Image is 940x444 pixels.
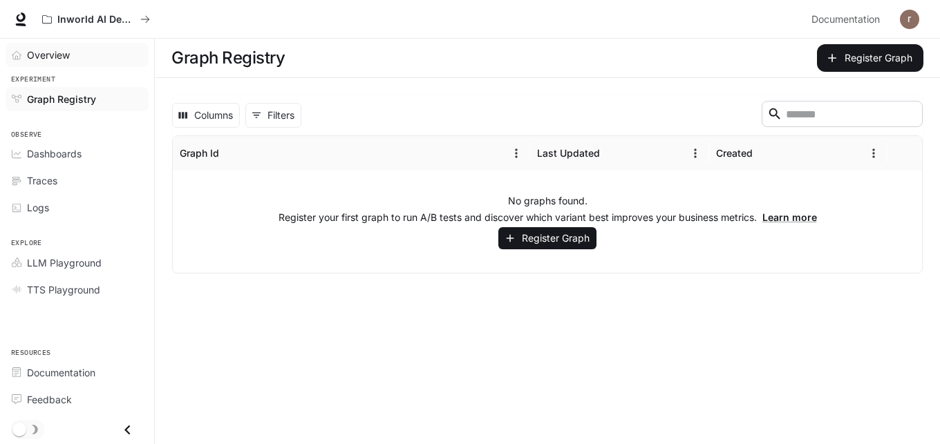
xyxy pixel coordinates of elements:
[245,103,301,128] button: Show filters
[498,227,596,250] button: Register Graph
[6,278,149,302] a: TTS Playground
[279,211,817,224] p: Register your first graph to run A/B tests and discover which variant best improves your business...
[36,6,156,33] button: All workspaces
[27,146,82,161] span: Dashboards
[754,143,775,164] button: Sort
[6,251,149,275] a: LLM Playground
[27,48,70,62] span: Overview
[57,14,135,26] p: Inworld AI Demos
[762,211,817,223] a: Learn more
[27,392,72,407] span: Feedback
[6,87,149,111] a: Graph Registry
[6,168,149,193] a: Traces
[716,147,753,159] div: Created
[685,143,706,164] button: Menu
[6,142,149,166] a: Dashboards
[172,103,240,128] button: Select columns
[27,92,96,106] span: Graph Registry
[27,200,49,215] span: Logs
[537,147,600,159] div: Last Updated
[6,43,149,67] a: Overview
[506,143,527,164] button: Menu
[900,10,919,29] img: User avatar
[811,11,880,28] span: Documentation
[863,143,884,164] button: Menu
[762,101,923,130] div: Search
[220,143,241,164] button: Sort
[601,143,622,164] button: Sort
[27,255,102,270] span: LLM Playground
[6,360,149,385] a: Documentation
[12,421,26,436] span: Dark mode toggle
[27,365,95,380] span: Documentation
[6,195,149,220] a: Logs
[27,282,100,297] span: TTS Playground
[171,44,285,72] h1: Graph Registry
[6,387,149,412] a: Feedback
[806,6,890,33] a: Documentation
[27,173,57,188] span: Traces
[112,416,143,444] button: Close drawer
[180,147,219,159] div: Graph Id
[817,44,923,72] button: Register Graph
[508,194,587,208] p: No graphs found.
[896,6,923,33] button: User avatar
